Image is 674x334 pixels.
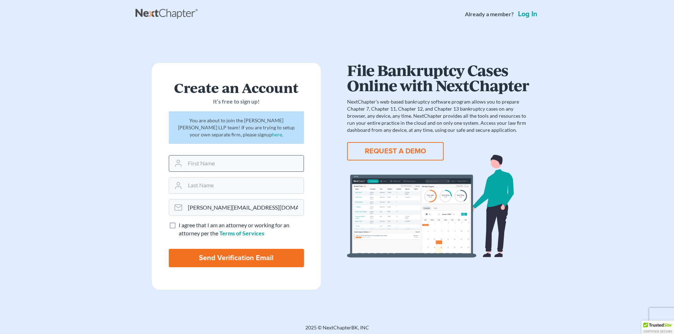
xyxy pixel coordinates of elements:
a: here [272,131,282,137]
p: NextChapter’s web-based bankruptcy software program allows you to prepare Chapter 7, Chapter 11, ... [347,98,529,134]
span: I agree that I am an attorney or working for an attorney per the [179,222,289,236]
h1: File Bankruptcy Cases Online with NextChapter [347,63,529,93]
input: Email Address [185,200,304,215]
div: TrustedSite Certified [641,321,674,334]
img: dashboard-867a026336fddd4d87f0941869007d5e2a59e2bc3a7d80a2916e9f42c0117099.svg [347,155,529,258]
button: REQUEST A DEMO [347,142,444,160]
input: Send Verification Email [169,249,304,267]
a: Log in [517,11,539,18]
input: Last Name [185,178,304,193]
div: You are about to join the [PERSON_NAME] [PERSON_NAME] LLP team! If you are trying to setup your o... [169,111,304,144]
a: Terms of Services [219,230,264,236]
p: It’s free to sign up! [169,98,304,106]
strong: Already a member? [465,10,514,18]
h2: Create an Account [169,80,304,95]
input: First Name [185,156,304,171]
